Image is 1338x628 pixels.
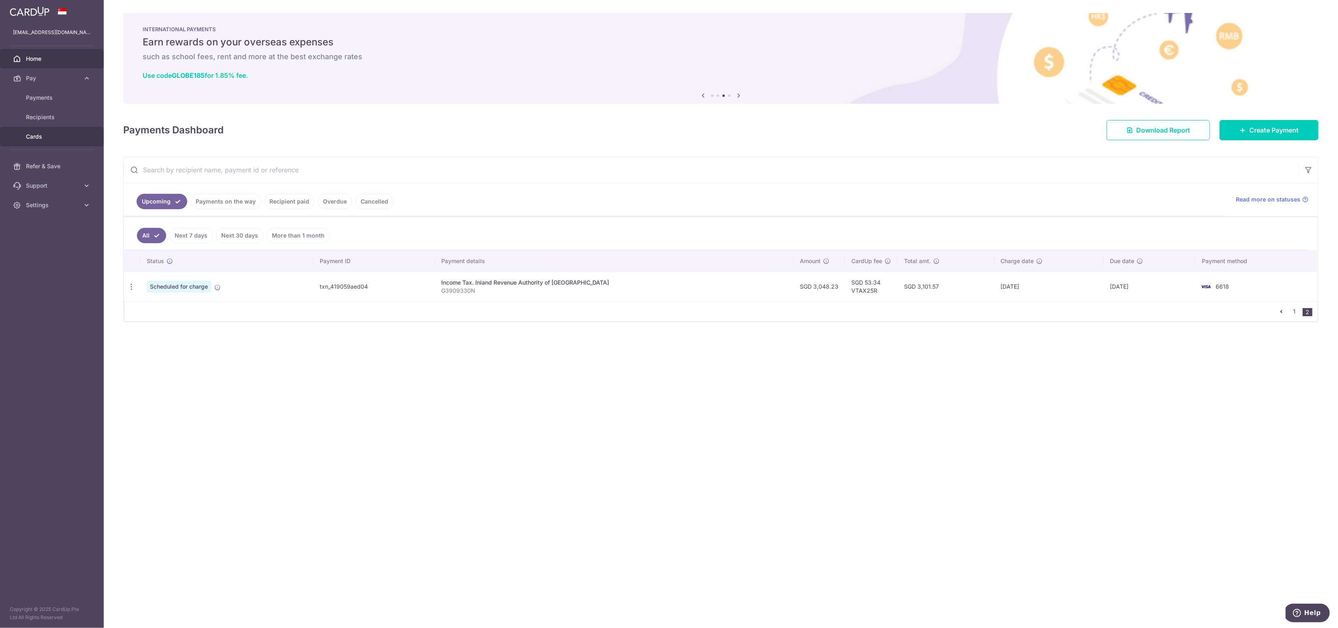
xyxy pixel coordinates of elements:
a: All [137,228,166,243]
a: 1 [1289,306,1299,316]
a: Read more on statuses [1236,195,1308,204]
a: Create Payment [1220,120,1319,140]
span: Cards [26,133,79,141]
span: Scheduled for charge [147,281,211,292]
td: SGD 3,101.57 [898,272,994,301]
span: Download Report [1136,125,1190,135]
a: Next 30 days [216,228,263,243]
a: Download Report [1107,120,1210,140]
span: Recipients [26,113,79,121]
b: GLOBE185 [172,71,205,79]
a: Next 7 days [169,228,213,243]
a: Cancelled [355,194,393,209]
div: Income Tax. Inland Revenue Authority of [GEOGRAPHIC_DATA] [441,279,787,287]
span: Total amt. [904,257,931,265]
span: Status [147,257,164,265]
span: CardUp fee [851,257,882,265]
span: Payments [26,94,79,102]
span: Support [26,182,79,190]
img: Bank Card [1198,282,1214,291]
span: Home [26,55,79,63]
th: Payment method [1195,251,1318,272]
img: CardUp [10,6,49,16]
h6: such as school fees, rent and more at the best exchange rates [143,52,1299,62]
p: G3909330N [441,287,787,295]
td: SGD 53.34 VTAX25R [845,272,898,301]
td: SGD 3,048.23 [793,272,845,301]
img: International Payment Banner [123,13,1319,104]
span: Read more on statuses [1236,195,1300,204]
td: [DATE] [1104,272,1195,301]
li: 2 [1303,308,1312,316]
a: Payments on the way [190,194,261,209]
span: Refer & Save [26,162,79,170]
span: Charge date [1001,257,1034,265]
a: Overdue [318,194,352,209]
span: Pay [26,74,79,82]
span: 6618 [1216,283,1229,290]
h5: Earn rewards on your overseas expenses [143,36,1299,49]
h4: Payments Dashboard [123,123,224,137]
iframe: Opens a widget where you can find more information [1286,604,1330,624]
span: Amount [800,257,821,265]
p: INTERNATIONAL PAYMENTS [143,26,1299,32]
nav: pager [1276,302,1317,321]
a: Recipient paid [264,194,314,209]
a: Upcoming [137,194,187,209]
th: Payment ID [313,251,435,272]
td: [DATE] [994,272,1104,301]
span: Settings [26,201,79,209]
input: Search by recipient name, payment id or reference [124,157,1299,183]
td: txn_419059aed04 [313,272,435,301]
th: Payment details [435,251,794,272]
p: [EMAIL_ADDRESS][DOMAIN_NAME] [13,28,91,36]
a: More than 1 month [267,228,330,243]
span: Due date [1110,257,1135,265]
span: Create Payment [1249,125,1299,135]
a: Use codeGLOBE185for 1.85% fee. [143,71,248,79]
